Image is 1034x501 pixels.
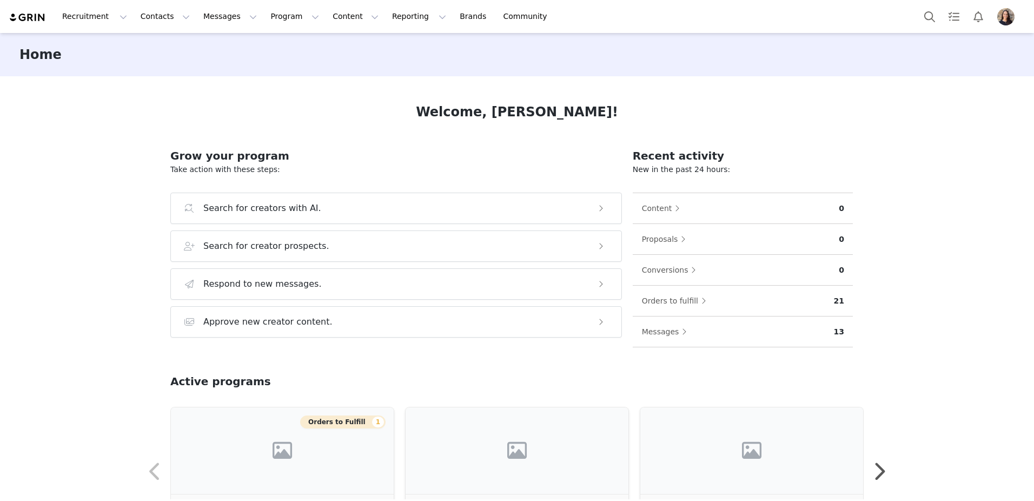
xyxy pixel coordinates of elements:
[56,4,134,29] button: Recruitment
[641,323,693,340] button: Messages
[203,240,329,253] h3: Search for creator prospects.
[641,261,702,279] button: Conversions
[641,292,712,309] button: Orders to fulfill
[416,102,618,122] h1: Welcome, [PERSON_NAME]!
[170,193,622,224] button: Search for creators with AI.
[170,148,622,164] h2: Grow your program
[197,4,263,29] button: Messages
[453,4,496,29] a: Brands
[497,4,559,29] a: Community
[942,4,966,29] a: Tasks
[839,234,844,245] p: 0
[326,4,385,29] button: Content
[19,45,62,64] h3: Home
[966,4,990,29] button: Notifications
[170,373,271,390] h2: Active programs
[170,164,622,175] p: Take action with these steps:
[834,326,844,338] p: 13
[839,265,844,276] p: 0
[170,306,622,338] button: Approve new creator content.
[918,4,942,29] button: Search
[134,4,196,29] button: Contacts
[203,315,333,328] h3: Approve new creator content.
[9,12,47,23] img: grin logo
[203,202,321,215] h3: Search for creators with AI.
[641,200,686,217] button: Content
[839,203,844,214] p: 0
[300,416,386,429] button: Orders to Fulfill1
[991,8,1025,25] button: Profile
[170,268,622,300] button: Respond to new messages.
[264,4,326,29] button: Program
[203,278,322,291] h3: Respond to new messages.
[633,148,853,164] h2: Recent activity
[386,4,453,29] button: Reporting
[997,8,1015,25] img: d185f97f-e808-4871-9031-555b4be048a7.jpg
[641,230,692,248] button: Proposals
[633,164,853,175] p: New in the past 24 hours:
[170,230,622,262] button: Search for creator prospects.
[834,295,844,307] p: 21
